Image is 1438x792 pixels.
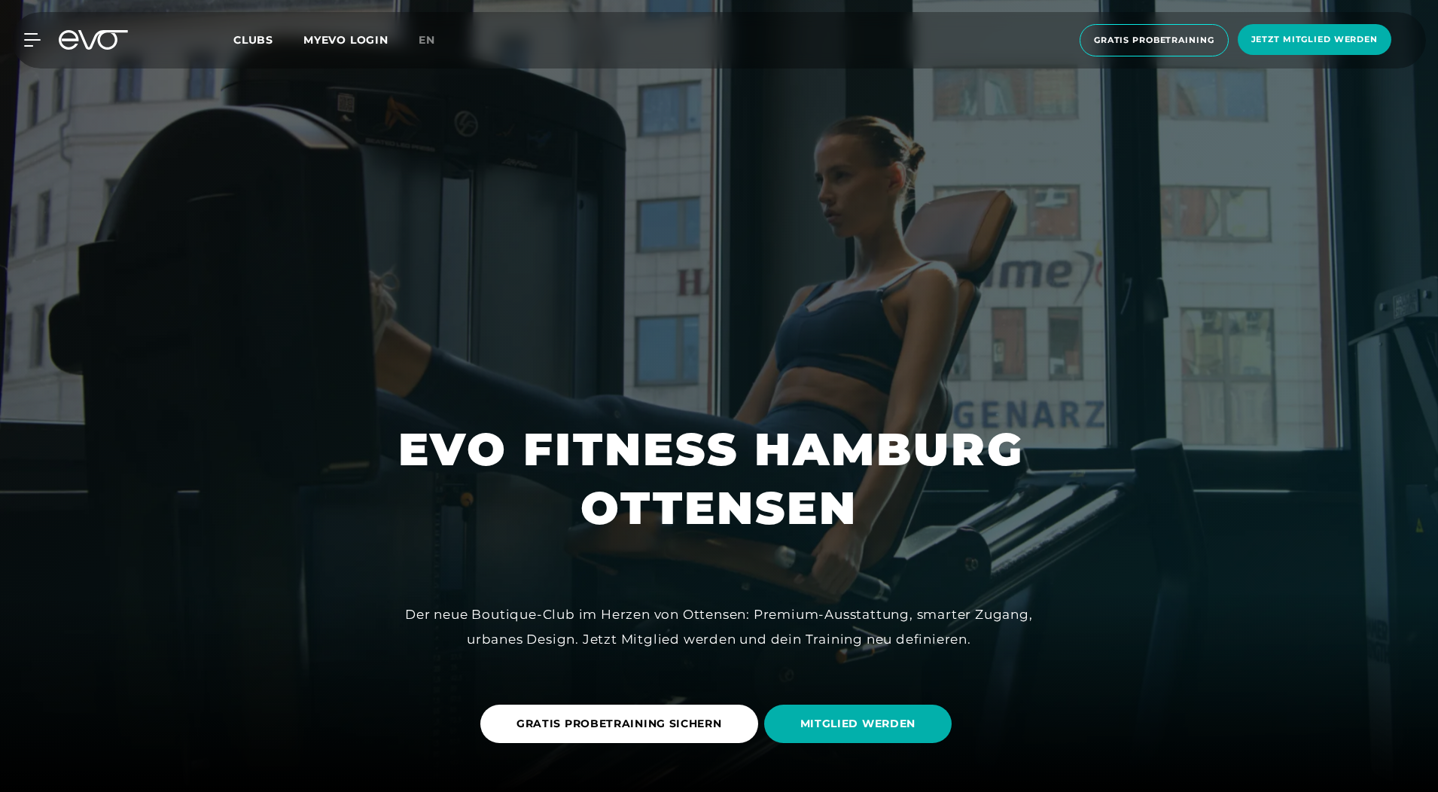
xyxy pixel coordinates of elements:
span: Jetzt Mitglied werden [1251,33,1378,46]
div: Der neue Boutique-Club im Herzen von Ottensen: Premium-Ausstattung, smarter Zugang, urbanes Desig... [380,602,1058,651]
span: GRATIS PROBETRAINING SICHERN [516,716,722,732]
h1: EVO FITNESS HAMBURG OTTENSEN [398,420,1040,538]
span: MITGLIED WERDEN [800,716,916,732]
a: en [419,32,453,49]
a: MYEVO LOGIN [303,33,388,47]
a: GRATIS PROBETRAINING SICHERN [480,693,764,754]
span: en [419,33,435,47]
a: Jetzt Mitglied werden [1233,24,1396,56]
span: Clubs [233,33,273,47]
span: Gratis Probetraining [1094,34,1214,47]
a: Clubs [233,32,303,47]
a: MITGLIED WERDEN [764,693,958,754]
a: Gratis Probetraining [1075,24,1233,56]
